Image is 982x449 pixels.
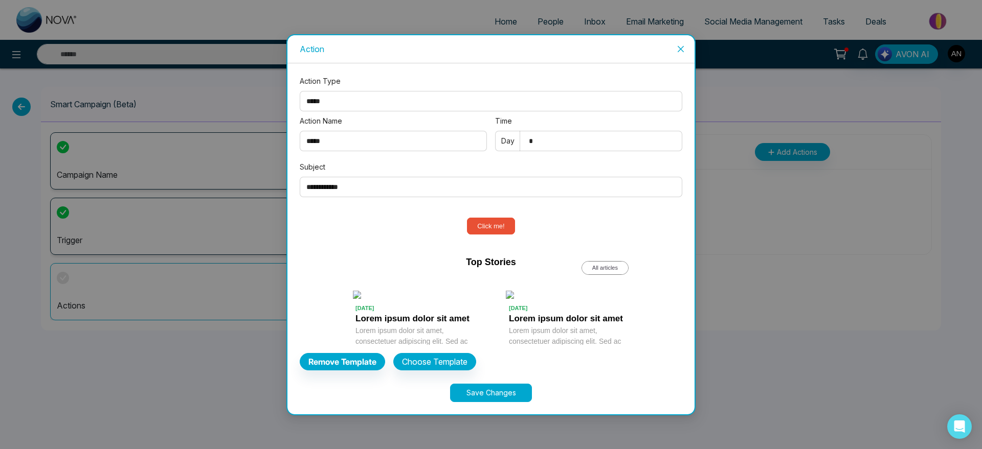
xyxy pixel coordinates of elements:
label: Subject [300,161,682,173]
span: Day [501,135,515,147]
button: Close [667,35,695,63]
label: Action Name [300,115,487,127]
button: Save Changes [450,384,532,402]
span: close [677,45,685,53]
label: Time [495,115,682,127]
button: Remove Template [300,353,385,370]
div: Action [300,43,682,55]
label: Action Type [300,76,682,87]
b: Remove Template [308,357,376,367]
div: Open Intercom Messenger [947,414,972,439]
button: Choose Template [393,353,476,370]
